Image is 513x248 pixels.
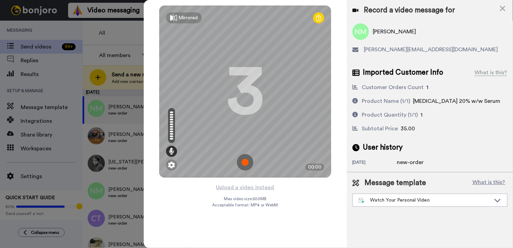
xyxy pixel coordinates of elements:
span: [MEDICAL_DATA] 20% w/w Serum [413,98,501,104]
div: Customer Orders Count [362,83,424,91]
span: Max video size: 500 MB [224,196,266,202]
div: Product Quantity (1/1) [362,111,418,119]
button: Upload a video instead [214,183,276,192]
div: Product Name (1/1) [362,97,411,105]
div: What is this? [474,68,507,77]
span: 1 [421,112,423,118]
div: Subtotal Price [362,125,398,133]
span: [PERSON_NAME][EMAIL_ADDRESS][DOMAIN_NAME] [364,45,498,54]
span: 1 [427,85,429,90]
div: new-order [397,158,432,166]
img: ic_gear.svg [168,162,175,169]
img: nextgen-template.svg [358,198,365,203]
button: What is this? [470,178,507,188]
span: Imported Customer Info [363,67,444,78]
span: Acceptable format: MP4 or WebM [212,202,278,208]
div: 00:00 [305,164,324,171]
span: 35.00 [401,126,415,131]
span: Message template [365,178,426,188]
div: Watch Your Personal Video [358,197,491,204]
div: 3 [226,66,264,117]
span: User history [363,142,403,153]
div: [DATE] [352,160,397,166]
img: ic_record_start.svg [237,154,253,171]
